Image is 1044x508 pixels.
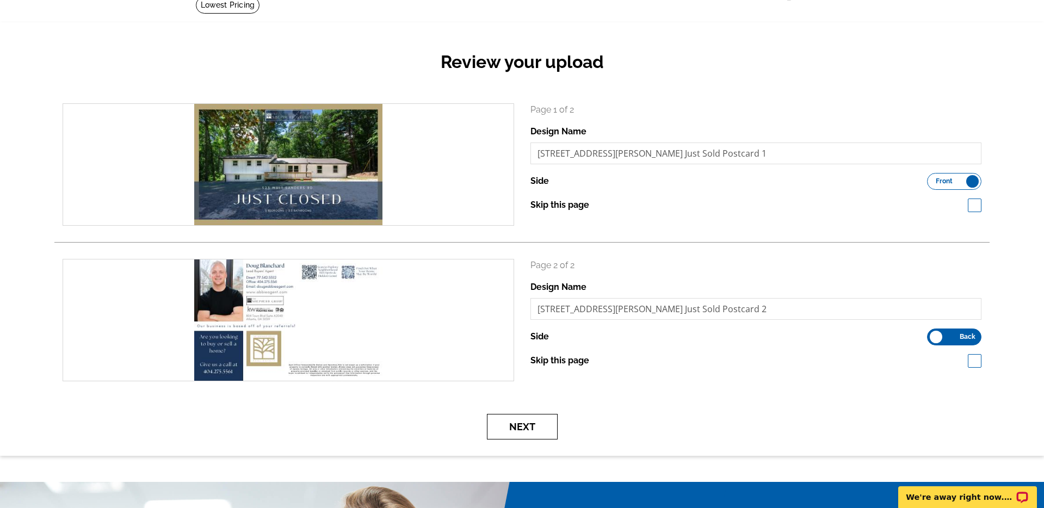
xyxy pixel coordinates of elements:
iframe: LiveChat chat widget [891,474,1044,508]
span: Back [960,334,975,339]
h2: Review your upload [54,52,990,72]
button: Next [487,414,558,439]
input: File Name [530,298,982,320]
label: Side [530,175,549,188]
p: Page 1 of 2 [530,103,982,116]
label: Skip this page [530,199,589,212]
span: Front [936,178,953,184]
label: Side [530,330,549,343]
label: Design Name [530,281,586,294]
label: Design Name [530,125,586,138]
input: File Name [530,143,982,164]
label: Skip this page [530,354,589,367]
p: Page 2 of 2 [530,259,982,272]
